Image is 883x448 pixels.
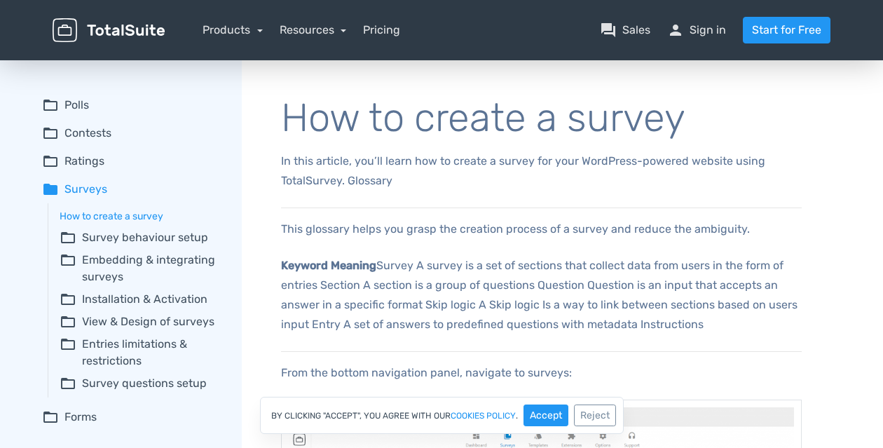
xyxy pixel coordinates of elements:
[60,336,222,369] summary: folder_openEntries limitations & restrictions
[280,23,347,36] a: Resources
[203,23,263,36] a: Products
[600,22,650,39] a: question_answerSales
[42,181,222,198] summary: folderSurveys
[60,336,76,369] span: folder_open
[574,405,616,426] button: Reject
[281,256,802,334] p: Survey A survey is a set of sections that collect data from users in the form of entries Section ...
[60,375,222,392] summary: folder_openSurvey questions setup
[281,363,802,383] p: From the bottom navigation panel, navigate to surveys:
[667,22,684,39] span: person
[600,22,617,39] span: question_answer
[743,17,830,43] a: Start for Free
[363,22,400,39] a: Pricing
[60,229,76,246] span: folder_open
[260,397,624,434] div: By clicking "Accept", you agree with our .
[42,181,59,198] span: folder
[42,125,59,142] span: folder_open
[60,229,222,246] summary: folder_openSurvey behaviour setup
[60,209,222,224] a: How to create a survey
[281,219,802,239] p: This glossary helps you grasp the creation process of a survey and reduce the ambiguity.
[667,22,726,39] a: personSign in
[53,18,165,43] img: TotalSuite for WordPress
[42,153,59,170] span: folder_open
[60,313,76,330] span: folder_open
[42,153,222,170] summary: folder_openRatings
[42,97,59,114] span: folder_open
[60,252,76,285] span: folder_open
[42,125,222,142] summary: folder_openContests
[523,405,568,426] button: Accept
[60,313,222,330] summary: folder_openView & Design of surveys
[60,291,222,308] summary: folder_openInstallation & Activation
[281,97,802,140] h1: How to create a survey
[331,259,376,272] b: Meaning
[42,97,222,114] summary: folder_openPolls
[60,252,222,285] summary: folder_openEmbedding & integrating surveys
[451,412,516,420] a: cookies policy
[281,151,802,191] p: In this article, you’ll learn how to create a survey for your WordPress-powered website using Tot...
[60,375,76,392] span: folder_open
[60,291,76,308] span: folder_open
[281,259,328,272] b: Keyword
